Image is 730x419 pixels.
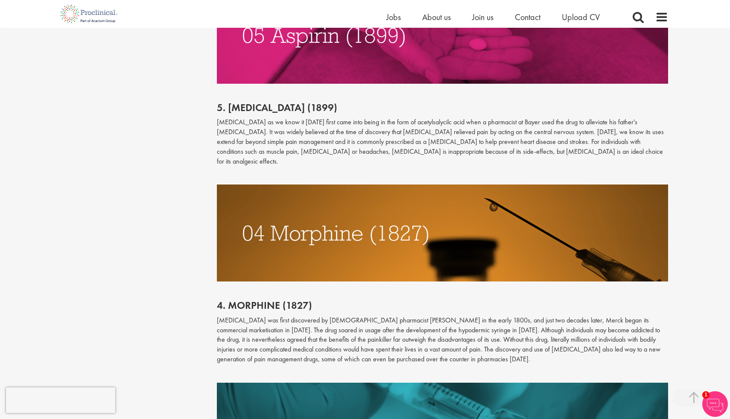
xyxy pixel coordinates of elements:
[702,391,728,417] img: Chatbot
[217,316,669,364] p: [MEDICAL_DATA] was first discovered by [DEMOGRAPHIC_DATA] pharmacist [PERSON_NAME] in the early 1...
[472,12,493,23] a: Join us
[515,12,540,23] a: Contact
[422,12,451,23] a: About us
[702,391,710,398] span: 1
[217,300,669,311] h2: 4. Morphine (1827)
[386,12,401,23] a: Jobs
[217,117,669,166] p: [MEDICAL_DATA] as we know it [DATE] first came into being in the form of acetylsalycilc acid when...
[562,12,600,23] a: Upload CV
[217,102,669,113] h2: 5. [MEDICAL_DATA] (1899)
[6,387,115,413] iframe: reCAPTCHA
[217,185,669,281] img: MORPHINE (1827)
